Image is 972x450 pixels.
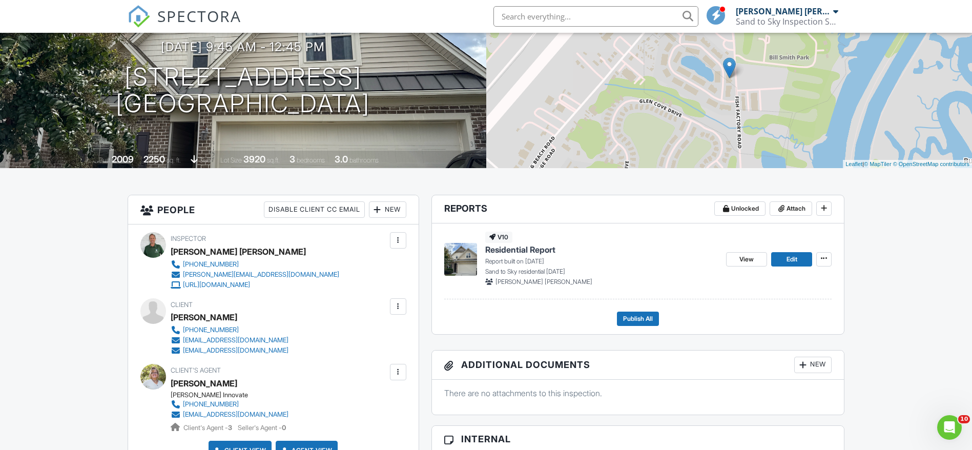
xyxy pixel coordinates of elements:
span: Built [99,156,110,164]
span: bathrooms [349,156,379,164]
a: [PHONE_NUMBER] [171,259,339,270]
div: [PHONE_NUMBER] [183,400,239,408]
h1: [STREET_ADDRESS] [GEOGRAPHIC_DATA] [116,64,370,118]
div: 3 [289,154,295,165]
div: New [369,201,406,218]
img: The Best Home Inspection Software - Spectora [128,5,150,28]
a: [PERSON_NAME] [171,376,237,391]
span: Seller's Agent - [238,424,286,432]
a: [PERSON_NAME][EMAIL_ADDRESS][DOMAIN_NAME] [171,270,339,280]
div: New [794,357,832,373]
div: [PHONE_NUMBER] [183,326,239,334]
div: [URL][DOMAIN_NAME] [183,281,250,289]
a: [EMAIL_ADDRESS][DOMAIN_NAME] [171,335,288,345]
span: sq.ft. [267,156,280,164]
span: SPECTORA [157,5,241,27]
div: [PERSON_NAME] Innovate [171,391,297,399]
div: [PHONE_NUMBER] [183,260,239,269]
a: [EMAIL_ADDRESS][DOMAIN_NAME] [171,345,288,356]
span: Inspector [171,235,206,242]
a: © OpenStreetMap contributors [893,161,969,167]
span: bedrooms [297,156,325,164]
input: Search everything... [493,6,698,27]
span: slab [199,156,211,164]
div: [PERSON_NAME] [PERSON_NAME] [736,6,831,16]
span: Client's Agent [171,366,221,374]
a: © MapTiler [864,161,892,167]
span: Client's Agent - [183,424,234,432]
a: [PHONE_NUMBER] [171,325,288,335]
div: [PERSON_NAME] [PERSON_NAME] [171,244,306,259]
span: 10 [958,415,970,423]
div: Disable Client CC Email [264,201,365,218]
h3: Additional Documents [432,351,844,380]
div: [EMAIL_ADDRESS][DOMAIN_NAME] [183,411,288,419]
strong: 0 [282,424,286,432]
div: 2250 [143,154,165,165]
div: [PERSON_NAME][EMAIL_ADDRESS][DOMAIN_NAME] [183,271,339,279]
h3: [DATE] 9:45 am - 12:45 pm [161,40,325,54]
div: | [843,160,972,169]
div: [PERSON_NAME] [171,310,237,325]
div: [EMAIL_ADDRESS][DOMAIN_NAME] [183,336,288,344]
span: Lot Size [220,156,242,164]
strong: 3 [228,424,232,432]
p: There are no attachments to this inspection. [444,387,832,399]
div: 3.0 [335,154,348,165]
a: SPECTORA [128,14,241,35]
div: [EMAIL_ADDRESS][DOMAIN_NAME] [183,346,288,355]
h3: People [128,195,419,224]
span: Client [171,301,193,309]
div: 3920 [243,154,265,165]
div: Sand to Sky Inspection Services, LLC [736,16,838,27]
div: 2009 [112,154,134,165]
iframe: Intercom live chat [937,415,962,440]
span: sq. ft. [167,156,181,164]
a: [URL][DOMAIN_NAME] [171,280,339,290]
a: [EMAIL_ADDRESS][DOMAIN_NAME] [171,410,288,420]
a: [PHONE_NUMBER] [171,399,288,410]
a: Leaflet [845,161,862,167]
